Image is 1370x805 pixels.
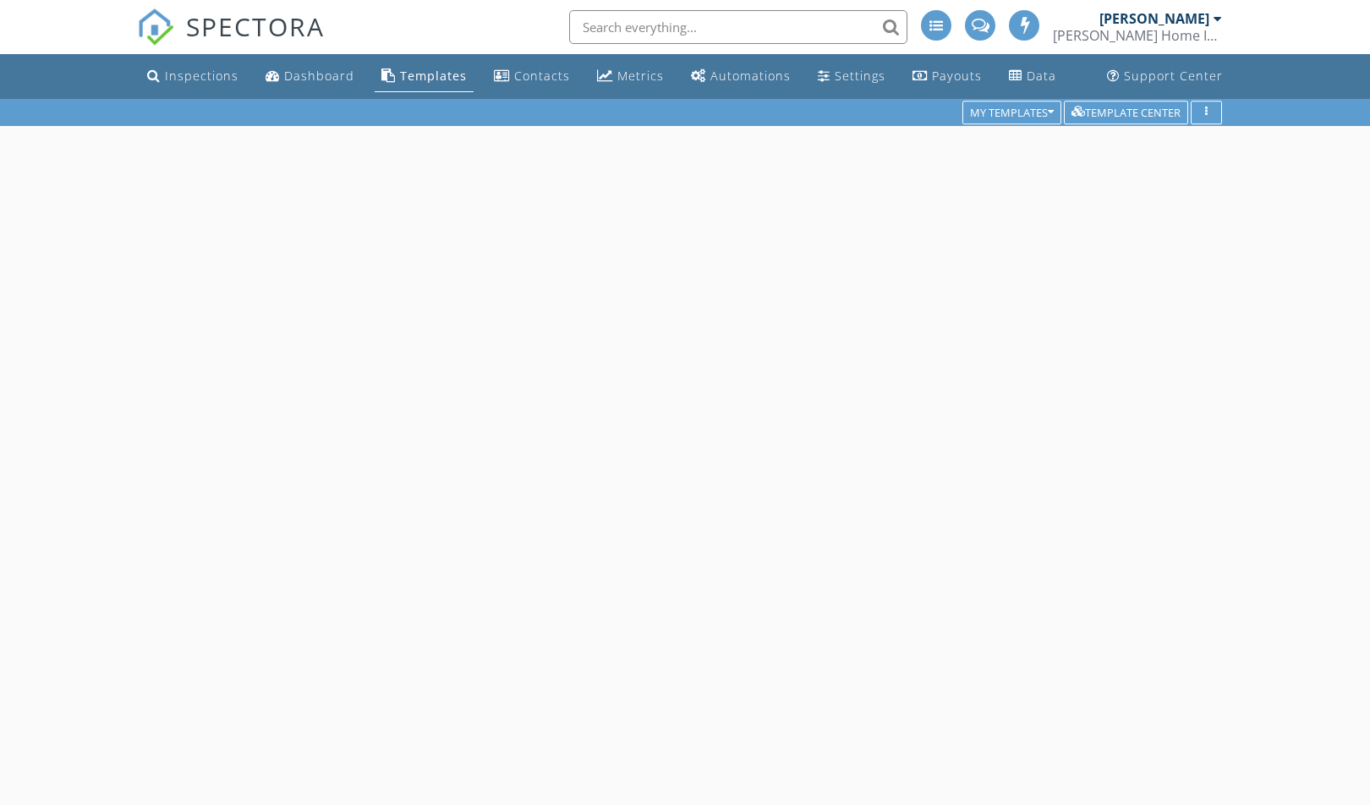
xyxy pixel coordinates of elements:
button: My Templates [962,101,1061,124]
div: Contacts [514,68,570,84]
div: Payouts [932,68,982,84]
a: Template Center [1064,104,1188,119]
img: The Best Home Inspection Software - Spectora [137,8,174,46]
div: Support Center [1124,68,1223,84]
div: Settings [835,68,885,84]
a: Contacts [487,61,577,92]
span: SPECTORA [186,8,325,44]
button: Template Center [1064,101,1188,124]
div: Dashboard [284,68,354,84]
a: Payouts [906,61,989,92]
a: Metrics [590,61,671,92]
a: Support Center [1100,61,1230,92]
div: Inspections [165,68,238,84]
div: [PERSON_NAME] [1099,10,1209,27]
div: My Templates [970,107,1054,118]
div: Metrics [617,68,664,84]
a: Settings [811,61,892,92]
div: Templates [400,68,467,84]
div: Data [1027,68,1056,84]
div: Template Center [1071,107,1181,118]
a: Inspections [140,61,245,92]
div: Automations [710,68,791,84]
div: Suarez Home Inspections LLC [1053,27,1222,44]
a: Data [1002,61,1063,92]
a: Templates [375,61,474,92]
input: Search everything... [569,10,907,44]
a: Automations (Basic) [684,61,797,92]
a: Dashboard [259,61,361,92]
a: SPECTORA [137,23,325,58]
